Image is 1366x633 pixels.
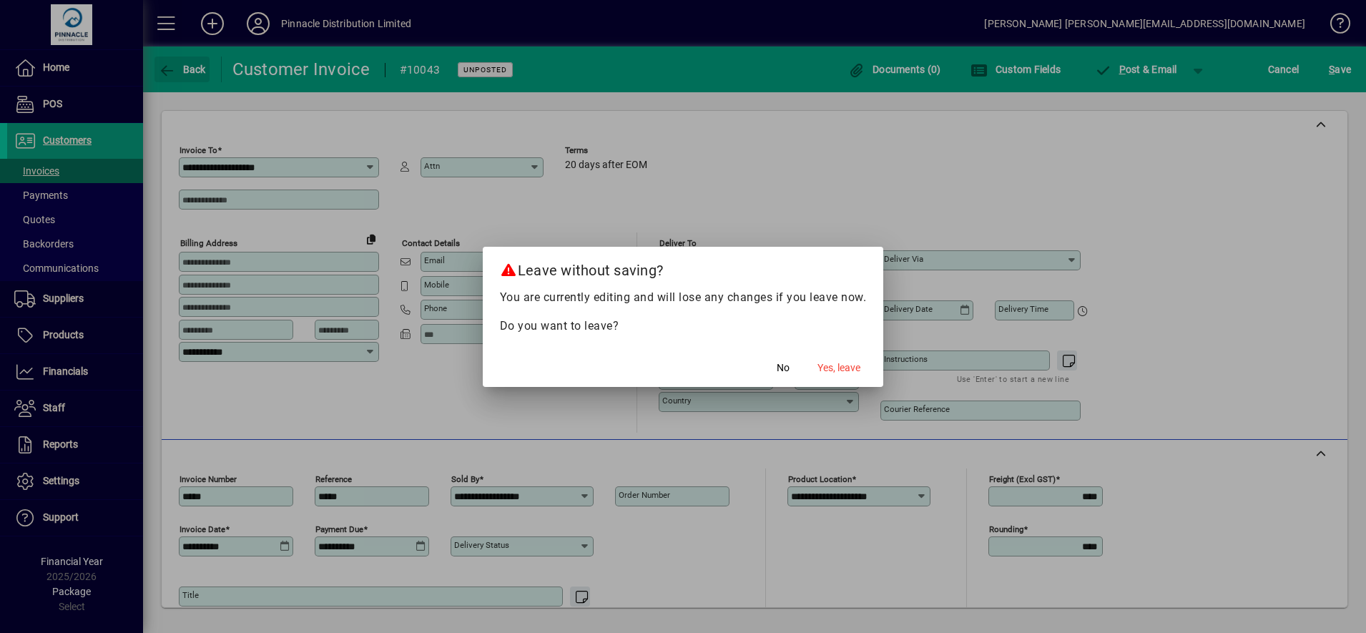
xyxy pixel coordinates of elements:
p: You are currently editing and will lose any changes if you leave now. [500,289,867,306]
h2: Leave without saving? [483,247,884,288]
span: Yes, leave [817,360,860,376]
button: Yes, leave [812,355,866,381]
span: No [777,360,790,376]
p: Do you want to leave? [500,318,867,335]
button: No [760,355,806,381]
